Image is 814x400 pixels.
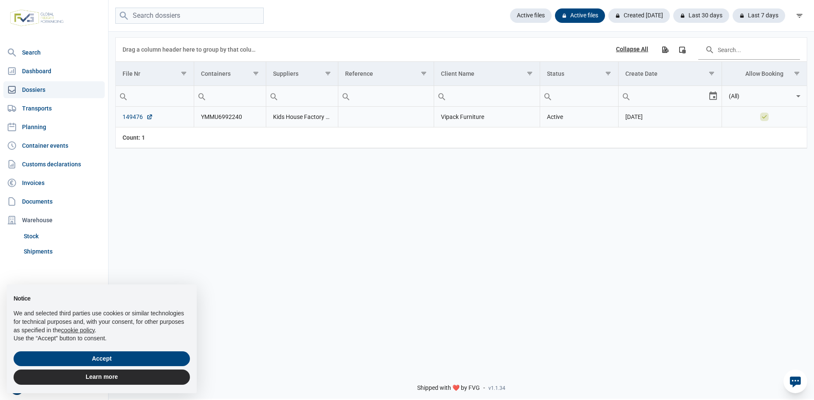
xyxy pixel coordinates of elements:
[3,193,105,210] a: Documents
[708,86,718,106] div: Select
[123,43,259,56] div: Drag a column header here to group by that column
[421,70,427,77] span: Show filter options for column 'Reference'
[619,86,722,107] td: Filter cell
[708,70,715,77] span: Show filter options for column 'Create Date'
[540,62,619,86] td: Column Status
[338,86,354,106] div: Search box
[61,327,95,334] a: cookie policy
[266,62,338,86] td: Column Suppliers
[625,113,643,120] span: [DATE]
[745,70,783,77] div: Allow Booking
[540,107,619,127] td: Active
[266,107,338,127] td: Kids House Factory Sdn. Bhd.
[3,81,105,98] a: Dossiers
[116,86,194,107] td: Filter cell
[194,86,266,107] td: Filter cell
[793,86,803,106] div: Select
[3,63,105,80] a: Dashboard
[20,229,105,244] a: Stock
[201,70,231,77] div: Containers
[123,133,187,142] div: File Nr Count: 1
[194,62,266,86] td: Column Containers
[608,8,670,23] div: Created [DATE]
[483,384,485,392] span: -
[123,70,140,77] div: File Nr
[722,86,807,107] td: Filter cell
[619,86,634,106] div: Search box
[266,86,338,106] input: Filter cell
[194,86,209,106] div: Search box
[253,70,259,77] span: Show filter options for column 'Containers'
[14,334,190,343] p: Use the “Accept” button to consent.
[266,86,282,106] div: Search box
[675,42,690,57] div: Column Chooser
[792,8,807,23] div: filter
[540,86,618,106] input: Filter cell
[540,86,619,107] td: Filter cell
[14,351,190,367] button: Accept
[510,8,552,23] div: Active files
[338,86,434,107] td: Filter cell
[194,107,266,127] td: YMMU6992240
[115,8,264,24] input: Search dossiers
[434,86,540,107] td: Filter cell
[325,70,331,77] span: Show filter options for column 'Suppliers'
[555,8,605,23] div: Active files
[625,70,658,77] div: Create Date
[3,212,105,229] div: Warehouse
[14,295,190,303] h2: Notice
[547,70,564,77] div: Status
[3,137,105,154] a: Container events
[181,70,187,77] span: Show filter options for column 'File Nr'
[434,62,540,86] td: Column Client Name
[733,8,785,23] div: Last 7 days
[338,62,434,86] td: Column Reference
[14,309,190,334] p: We and selected third parties use cookies or similar technologies for technical purposes and, wit...
[116,86,194,106] input: Filter cell
[3,174,105,191] a: Invoices
[698,39,800,60] input: Search in the data grid
[673,8,729,23] div: Last 30 days
[14,370,190,385] button: Learn more
[417,384,480,392] span: Shipped with ❤️ by FVG
[540,86,555,106] div: Search box
[20,244,105,259] a: Shipments
[3,156,105,173] a: Customs declarations
[722,86,793,106] input: Filter cell
[123,113,153,121] a: 149476
[527,70,533,77] span: Show filter options for column 'Client Name'
[434,107,540,127] td: Vipack Furniture
[434,86,449,106] div: Search box
[3,119,105,135] a: Planning
[605,70,611,77] span: Show filter options for column 'Status'
[116,86,131,106] div: Search box
[116,62,194,86] td: Column File Nr
[488,385,505,392] span: v1.1.34
[619,86,708,106] input: Filter cell
[123,38,800,61] div: Data grid toolbar
[619,62,722,86] td: Column Create Date
[434,86,540,106] input: Filter cell
[441,70,474,77] div: Client Name
[345,70,373,77] div: Reference
[116,38,807,148] div: Data grid with 1 rows and 8 columns
[266,86,338,107] td: Filter cell
[338,86,434,106] input: Filter cell
[7,6,67,30] img: FVG - Global freight forwarding
[794,70,800,77] span: Show filter options for column 'Allow Booking'
[722,62,807,86] td: Column Allow Booking
[657,42,672,57] div: Export all data to Excel
[194,86,266,106] input: Filter cell
[3,44,105,61] a: Search
[3,100,105,117] a: Transports
[616,46,648,53] div: Collapse All
[273,70,298,77] div: Suppliers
